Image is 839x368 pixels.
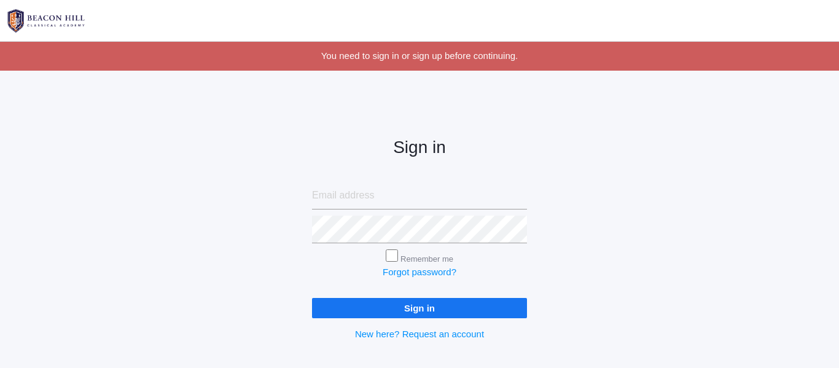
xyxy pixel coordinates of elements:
[400,254,453,264] label: Remember me
[355,329,484,339] a: New here? Request an account
[383,267,456,277] a: Forgot password?
[312,182,527,209] input: Email address
[312,298,527,318] input: Sign in
[312,138,527,157] h2: Sign in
